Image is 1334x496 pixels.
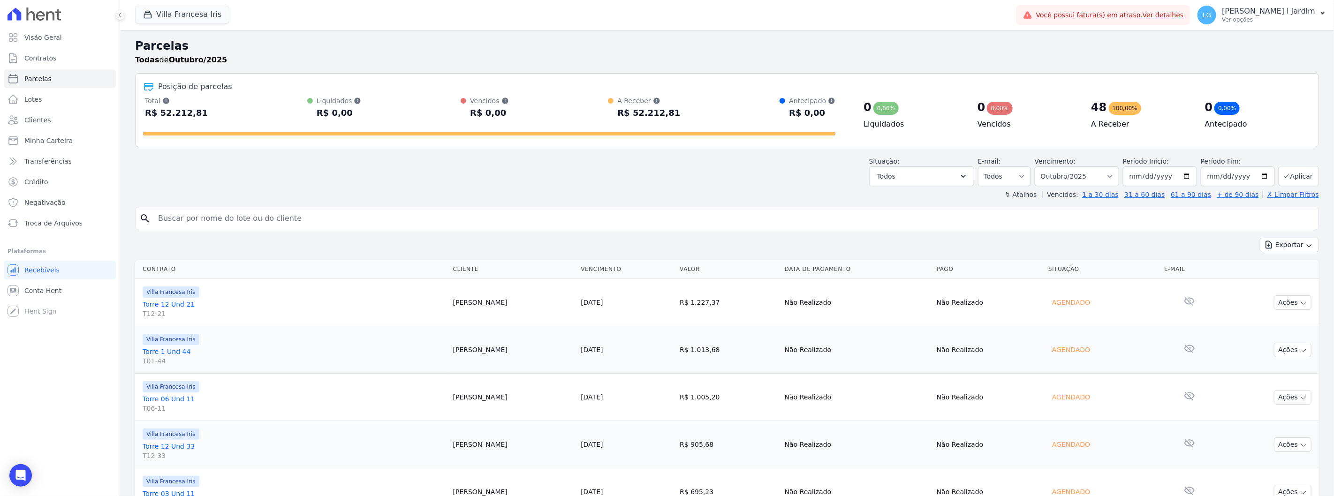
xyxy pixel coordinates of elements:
td: [PERSON_NAME] [449,374,577,421]
div: R$ 0,00 [317,105,362,120]
a: [DATE] [581,346,603,353]
input: Buscar por nome do lote ou do cliente [152,209,1315,228]
button: Villa Francesa Iris [135,6,229,23]
td: Não Realizado [933,374,1045,421]
span: Villa Francesa Iris [143,286,199,298]
a: [DATE] [581,488,603,496]
span: T12-33 [143,451,446,460]
a: 61 a 90 dias [1171,191,1211,198]
span: Villa Francesa Iris [143,476,199,487]
div: Liquidados [317,96,362,105]
a: [DATE] [581,441,603,448]
span: Visão Geral [24,33,62,42]
div: Agendado [1048,438,1094,451]
td: Não Realizado [933,326,1045,374]
span: Transferências [24,157,72,166]
a: Minha Carteira [4,131,116,150]
div: Plataformas [8,246,112,257]
div: R$ 52.212,81 [145,105,208,120]
button: Exportar [1260,238,1319,252]
label: E-mail: [978,158,1001,165]
label: ↯ Atalhos [1005,191,1037,198]
div: R$ 0,00 [789,105,835,120]
div: Open Intercom Messenger [9,464,32,487]
h4: Vencidos [978,119,1076,130]
div: 0,00% [1214,102,1240,115]
div: 0 [978,100,985,115]
div: 0 [1205,100,1213,115]
a: Torre 1 Und 44T01-44 [143,347,446,366]
td: Não Realizado [933,421,1045,468]
a: Negativação [4,193,116,212]
td: Não Realizado [781,421,933,468]
p: Ver opções [1222,16,1315,23]
i: search [139,213,151,224]
div: Agendado [1048,296,1094,309]
span: Crédito [24,177,48,187]
div: Agendado [1048,343,1094,356]
span: T12-21 [143,309,446,318]
span: Negativação [24,198,66,207]
td: Não Realizado [933,279,1045,326]
td: [PERSON_NAME] [449,279,577,326]
h2: Parcelas [135,38,1319,54]
a: [DATE] [581,393,603,401]
span: Villa Francesa Iris [143,428,199,440]
a: Lotes [4,90,116,109]
span: Troca de Arquivos [24,218,83,228]
td: Não Realizado [781,326,933,374]
a: Troca de Arquivos [4,214,116,233]
span: Villa Francesa Iris [143,334,199,345]
a: Contratos [4,49,116,68]
span: LG [1203,12,1212,18]
th: E-mail [1160,260,1219,279]
h4: Liquidados [864,119,962,130]
span: T01-44 [143,356,446,366]
span: T06-11 [143,404,446,413]
a: Ver detalhes [1143,11,1184,19]
td: R$ 1.005,20 [676,374,781,421]
a: 1 a 30 dias [1083,191,1119,198]
p: de [135,54,227,66]
a: Crédito [4,173,116,191]
span: Conta Hent [24,286,61,295]
th: Data de Pagamento [781,260,933,279]
label: Vencidos: [1043,191,1078,198]
label: Período Inicío: [1123,158,1169,165]
th: Situação [1045,260,1160,279]
label: Vencimento: [1035,158,1076,165]
label: Período Fim: [1201,157,1275,166]
button: LG [PERSON_NAME] i Jardim Ver opções [1190,2,1334,28]
label: Situação: [869,158,900,165]
td: R$ 905,68 [676,421,781,468]
div: A Receber [617,96,680,105]
span: Contratos [24,53,56,63]
strong: Outubro/2025 [169,55,227,64]
td: R$ 1.013,68 [676,326,781,374]
div: Vencidos [470,96,508,105]
h4: Antecipado [1205,119,1304,130]
div: 0,00% [873,102,899,115]
h4: A Receber [1091,119,1190,130]
button: Ações [1274,390,1311,405]
div: 48 [1091,100,1107,115]
a: Parcelas [4,69,116,88]
td: R$ 1.227,37 [676,279,781,326]
span: Lotes [24,95,42,104]
span: Parcelas [24,74,52,83]
a: + de 90 dias [1217,191,1259,198]
td: Não Realizado [781,374,933,421]
p: [PERSON_NAME] i Jardim [1222,7,1315,16]
a: Recebíveis [4,261,116,279]
div: Antecipado [789,96,835,105]
a: Torre 06 Und 11T06-11 [143,394,446,413]
a: 31 a 60 dias [1124,191,1165,198]
div: 100,00% [1109,102,1141,115]
strong: Todas [135,55,159,64]
div: Posição de parcelas [158,81,232,92]
span: Villa Francesa Iris [143,381,199,392]
button: Ações [1274,437,1311,452]
a: Conta Hent [4,281,116,300]
a: Torre 12 Und 33T12-33 [143,442,446,460]
span: Você possui fatura(s) em atraso. [1036,10,1184,20]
